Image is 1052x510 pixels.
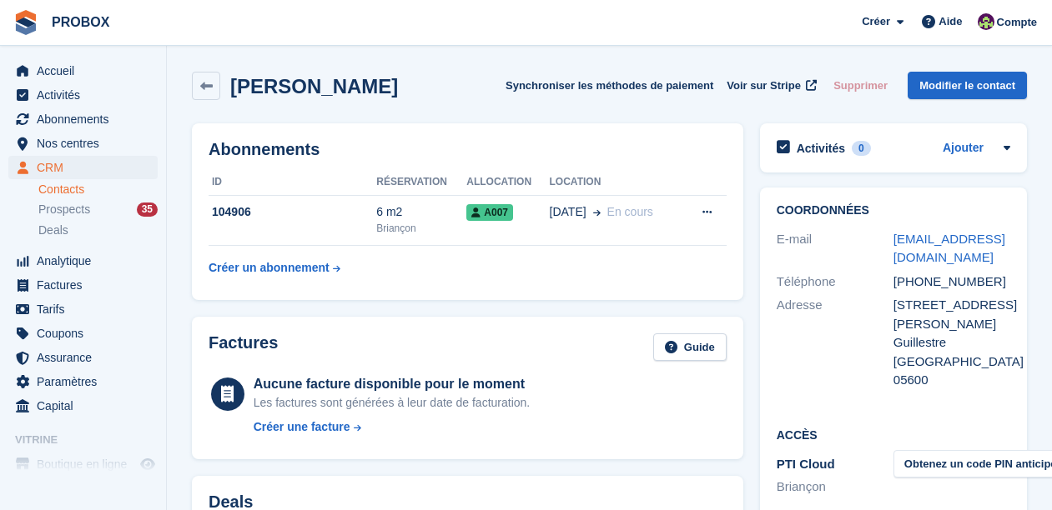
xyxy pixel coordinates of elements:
[777,477,893,497] li: Briançon
[38,222,68,238] span: Deals
[720,72,820,99] a: Voir sur Stripe
[38,222,158,239] a: Deals
[862,13,890,30] span: Créer
[777,296,893,390] div: Adresse
[943,139,984,158] a: Ajouter
[827,72,894,99] button: Supprimer
[254,418,350,436] div: Créer une facture
[997,14,1037,31] span: Compte
[8,156,158,179] a: menu
[550,169,682,196] th: Location
[466,169,549,196] th: Allocation
[37,83,137,107] span: Activités
[209,333,278,361] h2: Factures
[45,8,116,36] a: PROBOX
[852,141,871,156] div: 0
[8,322,158,345] a: menu
[8,249,158,272] a: menu
[797,141,845,156] h2: Activités
[38,202,90,217] span: Prospects
[8,297,158,321] a: menu
[138,454,158,474] a: Boutique d'aperçu
[37,322,137,345] span: Coupons
[230,75,398,97] h2: [PERSON_NAME]
[893,272,1010,292] div: [PHONE_NUMBER]
[893,352,1010,372] div: [GEOGRAPHIC_DATA]
[466,204,513,221] span: A007
[15,432,166,448] span: Vitrine
[37,394,137,417] span: Capital
[653,333,727,361] a: Guide
[8,370,158,393] a: menu
[777,272,893,292] div: Téléphone
[209,203,376,221] div: 104906
[254,418,531,436] a: Créer une facture
[209,169,376,196] th: ID
[607,205,653,218] span: En cours
[37,132,137,155] span: Nos centres
[8,107,158,131] a: menu
[38,182,158,197] a: Contacts
[893,232,1005,265] a: [EMAIL_ADDRESS][DOMAIN_NAME]
[37,107,137,131] span: Abonnements
[8,59,158,82] a: menu
[8,273,158,297] a: menu
[893,296,1010,333] div: [STREET_ADDRESS][PERSON_NAME]
[209,259,330,277] div: Créer un abonnement
[893,371,1010,390] div: 05600
[506,72,713,99] button: Synchroniser les méthodes de paiement
[37,346,137,369] span: Assurance
[376,203,466,221] div: 6 m2
[908,72,1027,99] a: Modifier le contact
[8,394,158,417] a: menu
[939,13,962,30] span: Aide
[8,346,158,369] a: menu
[254,394,531,412] div: Les factures sont générées à leur date de facturation.
[254,374,531,394] div: Aucune facture disponible pour le moment
[978,13,994,30] img: Jackson Collins
[209,252,340,283] a: Créer un abonnement
[37,59,137,82] span: Accueil
[13,10,38,35] img: stora-icon-8386f47178a22dfd0bd8f6a31ec36ba5ce8667c1dd55bd0f319d3a0aa187defe.svg
[8,83,158,107] a: menu
[37,273,137,297] span: Factures
[37,370,137,393] span: Paramètres
[37,249,137,272] span: Analytique
[777,426,1010,442] h2: Accès
[209,140,727,159] h2: Abonnements
[777,204,1010,217] h2: Coordonnées
[727,77,801,94] span: Voir sur Stripe
[8,452,158,476] a: menu
[376,221,466,236] div: Briançon
[550,203,586,221] span: [DATE]
[37,452,137,476] span: Boutique en ligne
[137,202,158,217] div: 35
[8,132,158,155] a: menu
[38,201,158,218] a: Prospects 35
[37,297,137,321] span: Tarifs
[777,457,835,471] span: PTI Cloud
[376,169,466,196] th: Réservation
[37,156,137,179] span: CRM
[893,333,1010,352] div: Guillestre
[777,230,893,267] div: E-mail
